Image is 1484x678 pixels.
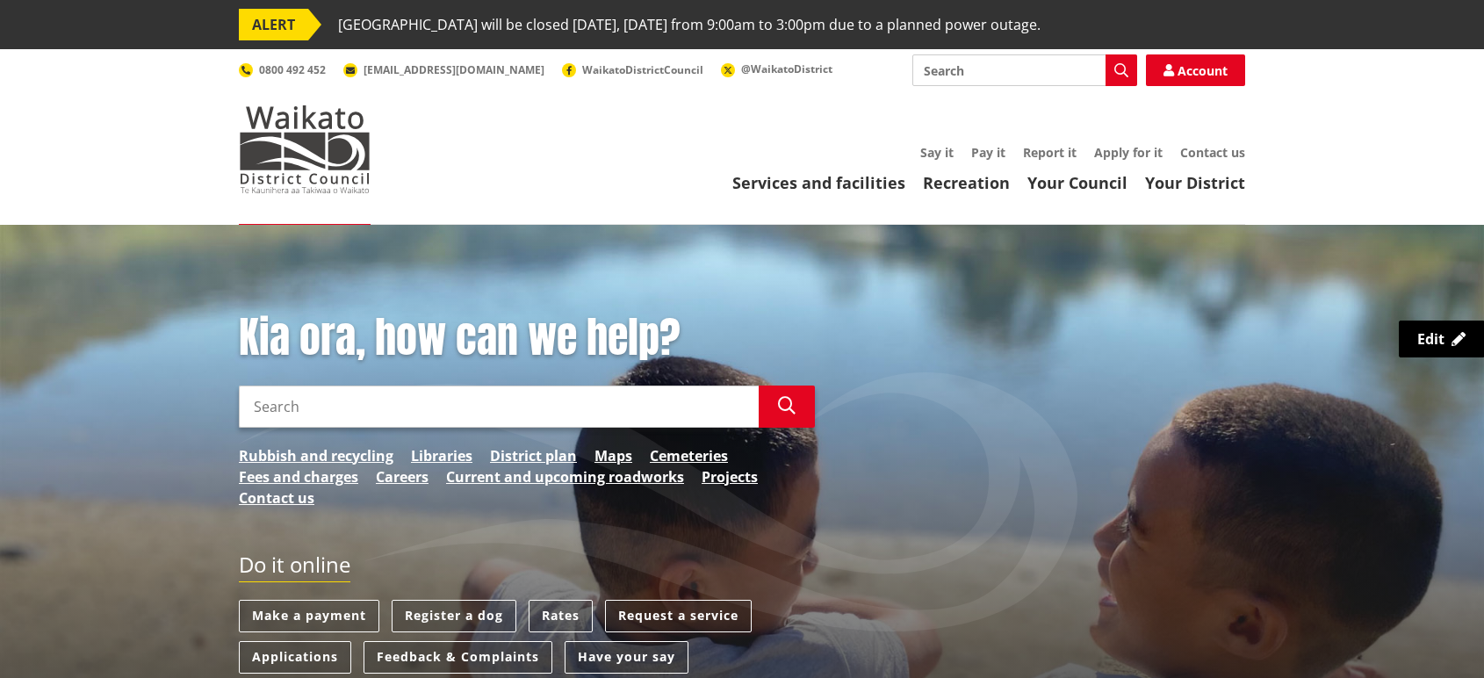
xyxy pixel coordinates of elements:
a: Contact us [239,487,314,508]
a: Rates [529,600,593,632]
a: Current and upcoming roadworks [446,466,684,487]
a: 0800 492 452 [239,62,326,77]
a: Request a service [605,600,752,632]
a: Recreation [923,172,1010,193]
a: Your Council [1027,172,1127,193]
span: WaikatoDistrictCouncil [582,62,703,77]
a: Services and facilities [732,172,905,193]
a: Maps [594,445,632,466]
a: Have your say [565,641,688,674]
a: Cemeteries [650,445,728,466]
a: Your District [1145,172,1245,193]
a: Pay it [971,144,1005,161]
a: Account [1146,54,1245,86]
img: Waikato District Council - Te Kaunihera aa Takiwaa o Waikato [239,105,371,193]
a: @WaikatoDistrict [721,61,832,76]
a: WaikatoDistrictCouncil [562,62,703,77]
a: Contact us [1180,144,1245,161]
h2: Do it online [239,552,350,583]
a: [EMAIL_ADDRESS][DOMAIN_NAME] [343,62,544,77]
span: [GEOGRAPHIC_DATA] will be closed [DATE], [DATE] from 9:00am to 3:00pm due to a planned power outage. [338,9,1041,40]
a: Edit [1399,321,1484,357]
span: 0800 492 452 [259,62,326,77]
a: Careers [376,466,429,487]
a: Libraries [411,445,472,466]
span: [EMAIL_ADDRESS][DOMAIN_NAME] [364,62,544,77]
a: District plan [490,445,577,466]
span: ALERT [239,9,308,40]
span: @WaikatoDistrict [741,61,832,76]
input: Search input [239,386,759,428]
a: Rubbish and recycling [239,445,393,466]
span: Edit [1417,329,1444,349]
a: Apply for it [1094,144,1163,161]
a: Fees and charges [239,466,358,487]
input: Search input [912,54,1137,86]
a: Register a dog [392,600,516,632]
a: Feedback & Complaints [364,641,552,674]
a: Projects [702,466,758,487]
a: Applications [239,641,351,674]
h1: Kia ora, how can we help? [239,313,815,364]
a: Make a payment [239,600,379,632]
a: Report it [1023,144,1077,161]
a: Say it [920,144,954,161]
